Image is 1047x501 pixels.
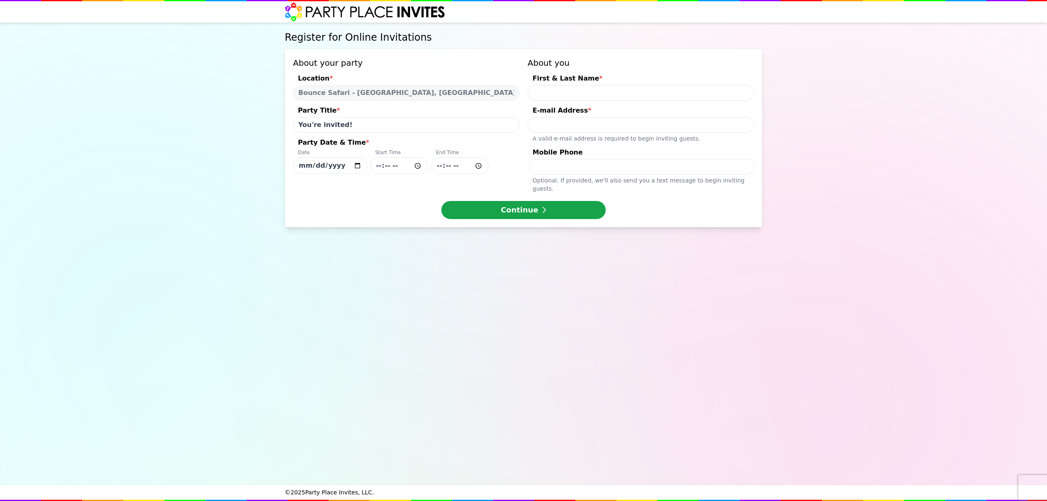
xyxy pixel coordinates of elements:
[285,2,445,22] img: Party Place Invites
[528,106,754,117] div: E-mail Address
[528,175,754,193] div: Optional. If provided, we ' ll also send you a text message to begin inviting guests.
[431,149,489,157] div: End Time
[293,74,519,85] div: Location
[293,85,519,101] select: Location*
[285,31,762,44] h1: Register for Online Invitations
[293,106,519,117] div: Party Title
[528,133,754,143] div: A valid e-mail address is required to begin inviting guests.
[528,117,754,133] input: E-mail Address*A valid e-mail address is required to begin inviting guests.
[293,117,519,133] input: Party Title*
[528,74,754,85] div: First & Last Name
[528,85,754,101] input: First & Last Name*
[370,157,428,174] input: Party Date & Time*DateStart TimeEnd Time
[528,159,754,175] input: Mobile PhoneOptional. If provided, we'll also send you a text message to begin inviting guests.
[293,57,519,69] h3: About your party
[293,149,367,157] div: Date
[293,157,367,174] input: Party Date & Time*DateStart TimeEnd Time
[528,57,754,69] h3: About you
[293,138,519,149] div: Party Date & Time
[431,157,489,174] input: Party Date & Time*DateStart TimeEnd Time
[441,201,606,219] button: Continue
[285,485,762,500] div: © 2025 Party Place Invites, LLC.
[370,149,428,157] div: Start Time
[528,148,754,159] div: Mobile Phone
